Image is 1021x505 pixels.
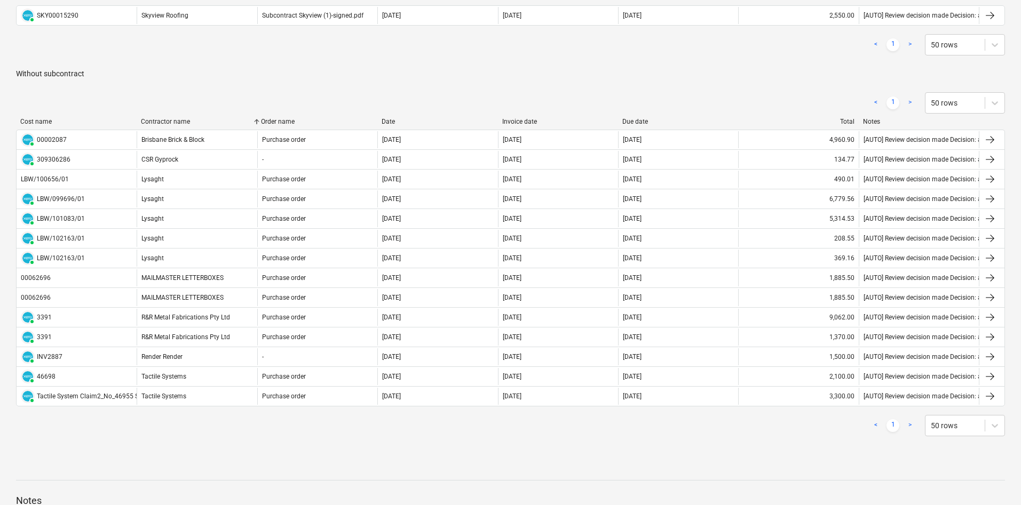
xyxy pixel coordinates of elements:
div: Lysaght [137,190,257,207]
div: [DATE] [382,294,401,301]
div: [DATE] [503,333,521,341]
a: Previous page [869,38,882,51]
div: Invoice has been synced with Xero and its status is currently PAID [21,9,35,22]
div: [DATE] [382,195,401,203]
div: Invoice has been synced with Xero and its status is currently PAID [21,133,35,147]
div: Purchase order [262,314,306,321]
div: 46698 [37,373,56,380]
div: Purchase order [262,175,306,183]
div: [DATE] [623,294,642,301]
div: Purchase order [262,373,306,380]
img: xero.svg [22,134,33,145]
div: [DATE] [382,333,401,341]
div: [DATE] [503,195,521,203]
div: [DATE] [382,12,401,19]
div: [DATE] [623,215,642,222]
div: Notes [863,118,975,125]
div: 309306286 [37,156,70,163]
div: [DATE] [623,274,642,282]
div: [DATE] [623,12,642,19]
div: 3391 [37,333,52,341]
div: CSR Gyprock [137,151,257,168]
div: 9,062.00 [738,309,858,326]
div: Skyview Roofing [137,7,257,24]
div: Purchase order [262,235,306,242]
div: - [262,353,264,360]
div: 490.01 [738,171,858,188]
div: Invoice has been synced with Xero and its status is currently PAID [21,192,35,206]
div: [DATE] [382,353,401,360]
div: Total [743,118,855,125]
div: [DATE] [382,254,401,262]
div: Invoice has been synced with Xero and its status is currently PAID [21,153,35,166]
div: Tactile Systems [137,388,257,405]
img: xero.svg [22,233,33,244]
img: xero.svg [22,154,33,165]
div: [DATE] [382,215,401,222]
div: [DATE] [503,235,521,242]
div: [DATE] [382,136,401,143]
div: 1,370.00 [738,328,858,346]
div: [DATE] [503,156,521,163]
div: 134.77 [738,151,858,168]
div: 5,314.53 [738,210,858,227]
div: 2,550.00 [738,7,858,24]
div: [DATE] [623,373,642,380]
a: Page 1 is your current page [887,97,899,109]
a: Next page [904,419,916,432]
div: R&R Metal Fabrications Pty Ltd [137,328,257,346]
p: Without subcontract [16,68,1005,79]
div: [DATE] [623,195,642,203]
div: [DATE] [503,254,521,262]
div: Lysaght [137,210,257,227]
div: 3,300.00 [738,388,858,405]
img: xero.svg [22,10,33,21]
a: Previous page [869,97,882,109]
div: Purchase order [262,274,306,282]
div: Tactile System Claim2_No_46955 $51,788.22..pdf [37,392,180,400]
div: Invoice has been synced with Xero and its status is currently PAID [21,310,35,324]
div: [DATE] [503,294,521,301]
img: xero.svg [22,371,33,382]
div: LBW/102163/01 [37,254,85,262]
div: Invoice has been synced with Xero and its status is currently PAID [21,370,35,383]
div: [DATE] [623,136,642,143]
div: Invoice has been synced with Xero and its status is currently PAID [21,389,35,403]
div: LBW/101083/01 [37,215,85,222]
div: - [262,156,264,163]
div: MAILMASTER LETTERBOXES [137,269,257,286]
div: 208.55 [738,230,858,247]
div: [DATE] [503,274,521,282]
img: xero.svg [22,213,33,224]
div: [DATE] [623,235,642,242]
div: INV2887 [37,353,62,360]
div: Invoice has been synced with Xero and its status is currently PAID [21,251,35,265]
div: [DATE] [382,373,401,380]
div: Date [382,118,494,125]
div: 00062696 [21,294,51,301]
div: 1,885.50 [738,269,858,286]
div: 00062696 [21,274,51,282]
div: [DATE] [382,274,401,282]
div: MAILMASTER LETTERBOXES [137,289,257,306]
div: R&R Metal Fabrications Pty Ltd [137,309,257,326]
a: Next page [904,38,916,51]
div: Tactile Systems [137,368,257,385]
div: [DATE] [382,392,401,400]
div: LBW/100656/01 [21,175,69,183]
div: 4,960.90 [738,131,858,148]
div: 3391 [37,314,52,321]
div: [DATE] [503,314,521,321]
div: [DATE] [623,156,642,163]
div: 2,100.00 [738,368,858,385]
div: Purchase order [262,136,306,143]
img: xero.svg [22,351,33,362]
div: [DATE] [623,353,642,360]
a: Page 1 is your current page [887,419,899,432]
div: Purchase order [262,294,306,301]
div: Purchase order [262,333,306,341]
div: 369.16 [738,250,858,267]
div: Invoice date [502,118,614,125]
div: 1,500.00 [738,348,858,365]
div: [DATE] [503,136,521,143]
